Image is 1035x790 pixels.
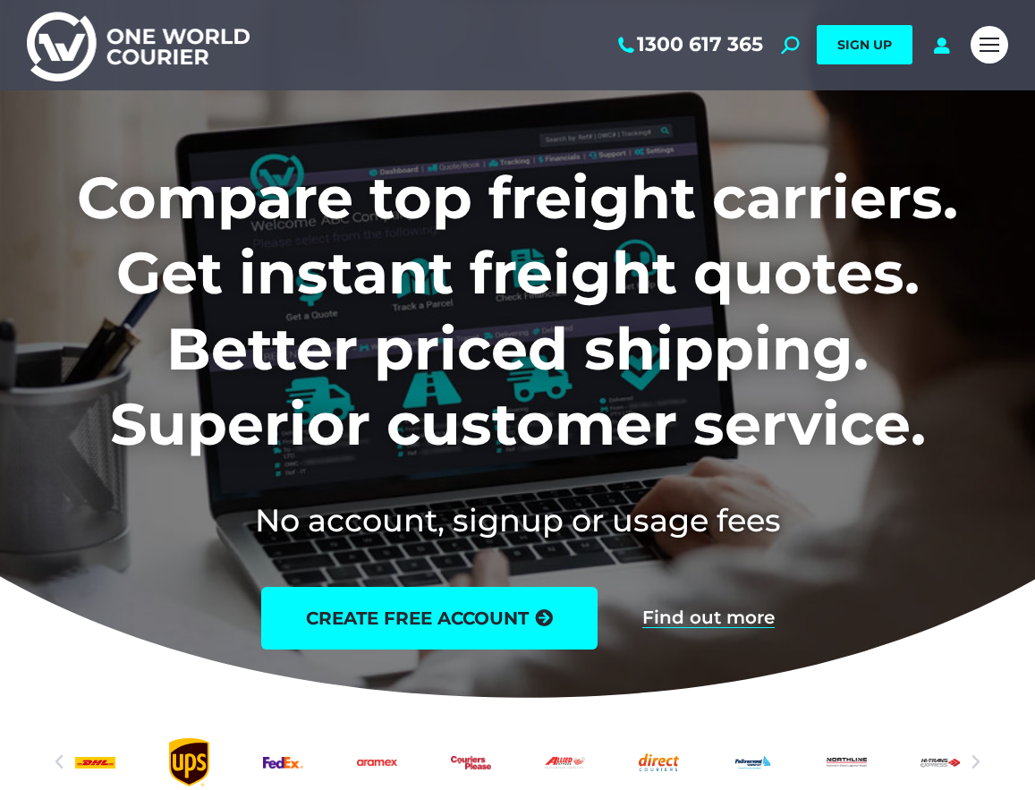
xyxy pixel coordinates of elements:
a: Mobile menu icon [971,26,1008,64]
a: SIGN UP [817,25,912,64]
img: One World Courier [27,9,250,81]
h1: Compare top freight carriers. Get instant freight quotes. Better priced shipping. Superior custom... [27,160,1008,463]
a: 1300 617 365 [615,33,763,56]
h2: No account, signup or usage fees [27,498,1008,542]
a: create free account [261,587,598,650]
span: SIGN UP [837,37,892,53]
a: Find out more [642,608,775,628]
